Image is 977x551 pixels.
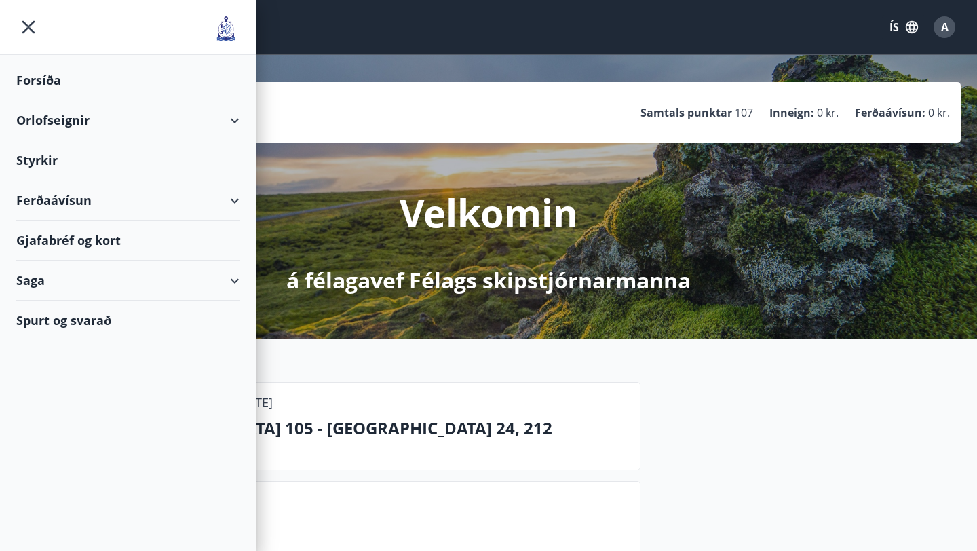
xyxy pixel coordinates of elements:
div: Styrkir [16,140,240,180]
span: 0 kr. [817,105,839,120]
div: Saga [16,261,240,301]
p: á félagavef Félags skipstjórnarmanna [286,265,691,295]
div: Orlofseignir [16,100,240,140]
p: Næstu helgi [116,516,629,539]
div: Spurt og svarað [16,301,240,340]
span: 0 kr. [928,105,950,120]
div: Ferðaávísun [16,180,240,221]
img: union_logo [212,15,240,42]
p: Ferðaávísun : [855,105,925,120]
button: ÍS [882,15,925,39]
p: Velkomin [400,187,578,238]
span: 107 [735,105,753,120]
div: Forsíða [16,60,240,100]
p: Samtals punktar [640,105,732,120]
p: [GEOGRAPHIC_DATA] 105 - [GEOGRAPHIC_DATA] 24, 212 [116,417,629,440]
p: Inneign : [769,105,814,120]
div: Gjafabréf og kort [16,221,240,261]
button: A [928,11,961,43]
button: menu [16,15,41,39]
span: A [941,20,949,35]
